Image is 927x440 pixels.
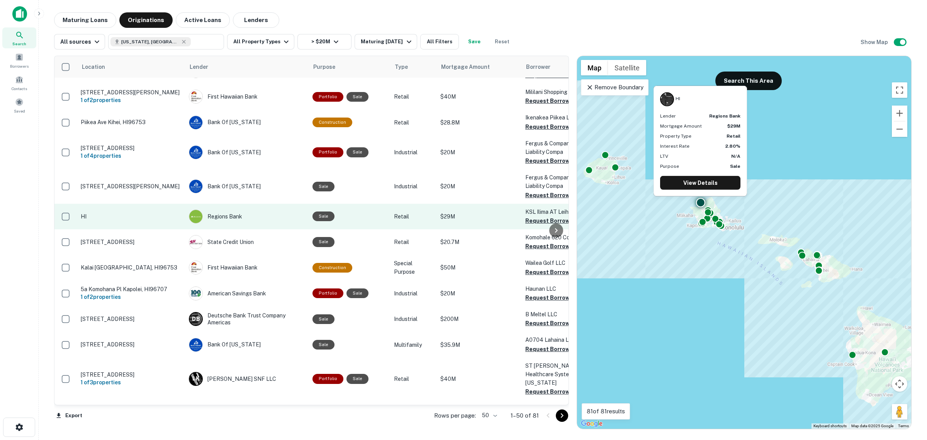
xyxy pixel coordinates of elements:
[361,37,413,46] div: Maturing [DATE]
[189,146,202,159] img: picture
[81,371,181,378] p: [STREET_ADDRESS]
[189,287,305,300] div: American Savings Bank
[525,173,603,190] p: Fergus & Company Limited Liability Compa
[395,62,408,72] span: Type
[189,235,202,249] img: picture
[189,261,202,274] img: picture
[81,378,181,387] h6: 1 of 3 properties
[81,96,181,104] h6: 1 of 2 properties
[14,108,25,114] span: Saved
[189,287,202,300] img: picture
[2,72,36,93] div: Contacts
[440,182,518,191] p: $20M
[440,263,518,272] p: $50M
[77,56,185,78] th: Location
[608,60,646,75] button: Show satellite imagery
[81,239,181,246] p: [STREET_ADDRESS]
[394,118,433,127] p: Retail
[312,374,343,384] div: This is a portfolio loan with 3 properties
[888,378,927,415] iframe: Chat Widget
[440,118,518,127] p: $28.8M
[312,288,343,298] div: This is a portfolio loan with 2 properties
[525,216,588,225] button: Request Borrower Info
[440,148,518,157] p: $20M
[660,176,740,190] a: View Details
[525,319,588,328] button: Request Borrower Info
[54,34,105,49] button: All sources
[233,12,279,28] button: Lenders
[312,314,334,324] div: Sale
[312,182,334,191] div: Sale
[727,123,740,129] strong: $29M
[898,424,909,428] a: Terms (opens in new tab)
[525,285,603,293] p: Haunan LLC
[394,212,433,221] p: Retail
[313,62,345,72] span: Purpose
[727,133,740,139] strong: Retail
[525,113,603,122] p: Ikenakea Piikea LP
[81,89,181,96] p: [STREET_ADDRESS][PERSON_NAME]
[892,376,907,392] button: Map camera controls
[394,289,433,298] p: Industrial
[189,372,305,386] div: [PERSON_NAME] SNF LLC
[81,286,181,293] p: 5a Komohana Pl Kapolei, HI96707
[525,191,588,200] button: Request Borrower Info
[12,6,27,22] img: capitalize-icon.png
[440,341,518,349] p: $35.9M
[813,423,847,429] button: Keyboard shortcuts
[394,148,433,157] p: Industrial
[861,38,889,46] h6: Show Map
[81,62,115,72] span: Location
[525,336,603,344] p: A0704 Lahaina LP
[440,315,518,323] p: $200M
[185,56,309,78] th: Lender
[10,63,29,69] span: Borrowers
[525,208,603,216] p: KSL Ilima AT Leihano LLC
[81,152,181,160] h6: 1 of 4 properties
[525,344,588,354] button: Request Borrower Info
[394,238,433,246] p: Retail
[60,37,102,46] div: All sources
[121,38,179,45] span: [US_STATE], [GEOGRAPHIC_DATA]
[190,62,208,72] span: Lender
[312,263,352,273] div: This loan purpose was for construction
[440,92,518,101] p: $40M
[189,235,305,249] div: State Credit Union
[525,122,588,131] button: Request Borrower Info
[440,212,518,221] p: $29M
[440,238,518,246] p: $20.7M
[440,375,518,383] p: $40M
[227,34,294,49] button: All Property Types
[525,156,588,165] button: Request Borrower Info
[660,113,676,119] p: Lender
[394,375,433,383] p: Retail
[579,419,604,429] img: Google
[2,27,36,48] div: Search
[490,34,514,49] button: Reset
[309,56,390,78] th: Purpose
[586,83,643,92] p: Remove Boundary
[579,419,604,429] a: Open this area in Google Maps (opens a new window)
[355,34,417,49] button: Maturing [DATE]
[81,264,181,271] p: Kalai [GEOGRAPHIC_DATA], HI96753
[312,340,334,350] div: Sale
[525,96,588,106] button: Request Borrower Info
[462,34,487,49] button: Save your search to get updates of matches that match your search criteria.
[525,293,588,302] button: Request Borrower Info
[394,259,433,276] p: Special Purpose
[2,95,36,116] a: Saved
[441,62,500,72] span: Mortgage Amount
[189,338,202,351] img: picture
[81,293,181,301] h6: 1 of 2 properties
[312,147,343,157] div: This is a portfolio loan with 4 properties
[54,410,84,421] button: Export
[709,113,740,119] strong: regions bank
[556,409,568,422] button: Go to next page
[189,90,305,104] div: First Hawaiian Bank
[192,375,199,383] p: L K
[312,237,334,247] div: Sale
[525,310,603,319] p: B Meltel LLC
[189,116,202,129] img: picture
[81,213,181,220] p: HI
